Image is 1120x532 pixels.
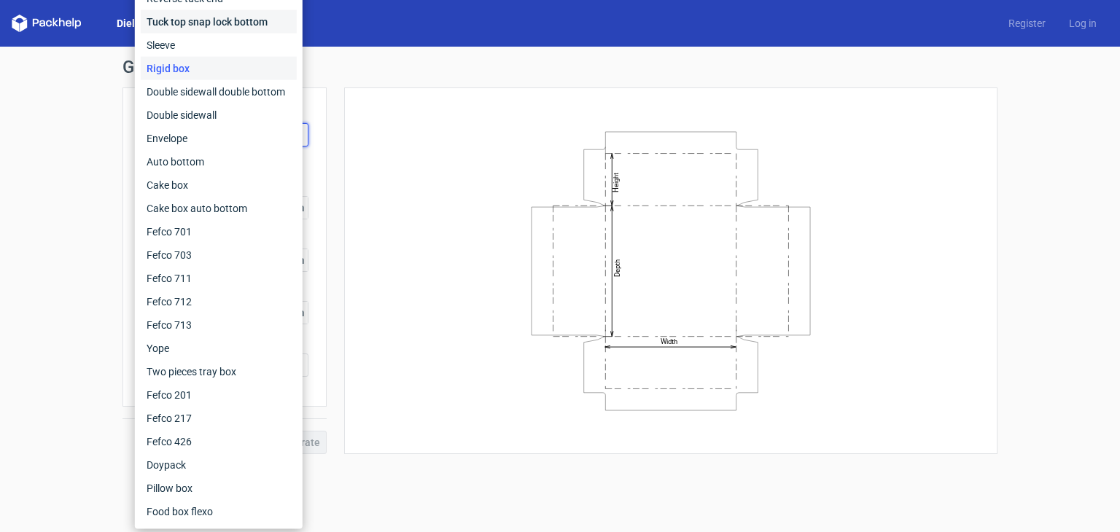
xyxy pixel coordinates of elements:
[661,337,677,345] text: Width
[141,57,297,80] div: Rigid box
[141,267,297,290] div: Fefco 711
[141,453,297,477] div: Doypack
[613,259,621,276] text: Depth
[141,173,297,197] div: Cake box
[141,80,297,103] div: Double sidewall double bottom
[141,197,297,220] div: Cake box auto bottom
[612,172,620,192] text: Height
[141,430,297,453] div: Fefco 426
[141,290,297,313] div: Fefco 712
[141,383,297,407] div: Fefco 201
[1057,16,1108,31] a: Log in
[141,220,297,243] div: Fefco 701
[141,337,297,360] div: Yope
[141,10,297,34] div: Tuck top snap lock bottom
[141,500,297,523] div: Food box flexo
[122,58,997,76] h1: Generate new dieline
[141,243,297,267] div: Fefco 703
[141,127,297,150] div: Envelope
[997,16,1057,31] a: Register
[141,360,297,383] div: Two pieces tray box
[105,16,166,31] a: Dielines
[141,34,297,57] div: Sleeve
[141,150,297,173] div: Auto bottom
[141,407,297,430] div: Fefco 217
[141,477,297,500] div: Pillow box
[141,313,297,337] div: Fefco 713
[141,103,297,127] div: Double sidewall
